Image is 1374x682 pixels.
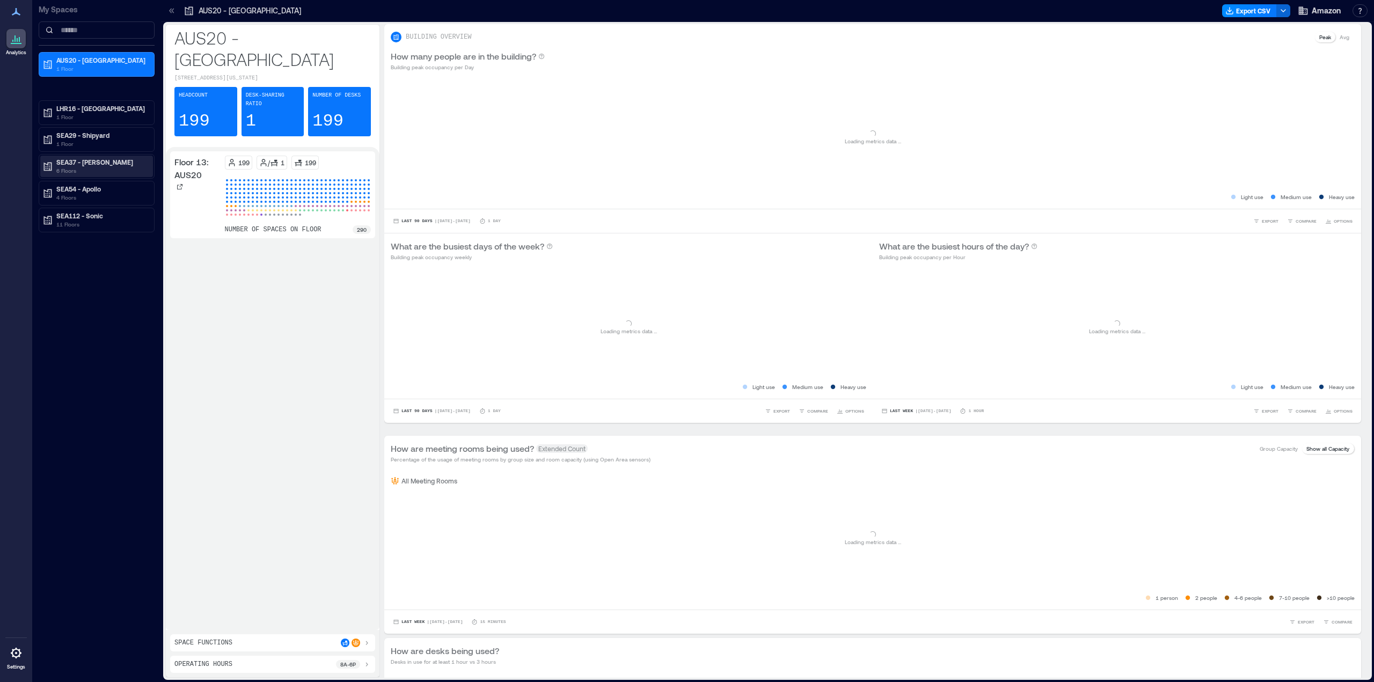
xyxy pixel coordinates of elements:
p: Percentage of the usage of meeting rooms by group size and room capacity (using Open Area sensors) [391,455,651,464]
p: Building peak occupancy per Day [391,63,545,71]
p: Light use [1241,193,1263,201]
p: Building peak occupancy weekly [391,253,553,261]
span: Extended Count [536,444,588,453]
p: Building peak occupancy per Hour [879,253,1037,261]
span: Amazon [1312,5,1341,16]
p: Avg [1340,33,1349,41]
button: Last 90 Days |[DATE]-[DATE] [391,216,473,226]
button: COMPARE [796,406,830,416]
p: How are meeting rooms being used? [391,442,534,455]
button: Last 90 Days |[DATE]-[DATE] [391,406,473,416]
p: 199 [179,111,210,132]
a: Settings [3,640,29,673]
button: OPTIONS [1323,406,1355,416]
p: Operating Hours [174,660,232,669]
p: 4-6 people [1234,593,1262,602]
button: Last Week |[DATE]-[DATE] [879,406,953,416]
p: SEA29 - Shipyard [56,131,147,140]
button: COMPARE [1285,406,1319,416]
p: 1 Floor [56,113,147,121]
button: EXPORT [763,406,792,416]
button: COMPARE [1321,617,1355,627]
span: EXPORT [1262,408,1278,414]
button: OPTIONS [835,406,866,416]
p: Light use [752,383,775,391]
p: 199 [305,158,316,167]
span: OPTIONS [1334,218,1353,224]
button: EXPORT [1287,617,1317,627]
p: Medium use [1281,383,1312,391]
p: 7-10 people [1279,593,1310,602]
button: Export CSV [1222,4,1277,17]
p: Loading metrics data ... [845,137,901,145]
p: How many people are in the building? [391,50,536,63]
p: Group Capacity [1260,444,1298,453]
span: EXPORT [1262,218,1278,224]
span: EXPORT [773,408,790,414]
p: Light use [1241,383,1263,391]
p: What are the busiest hours of the day? [879,240,1029,253]
button: EXPORT [1251,216,1281,226]
span: OPTIONS [1334,408,1353,414]
p: 1 Hour [968,408,984,414]
span: COMPARE [1296,218,1317,224]
p: [STREET_ADDRESS][US_STATE] [174,74,371,83]
p: AUS20 - [GEOGRAPHIC_DATA] [56,56,147,64]
span: COMPARE [807,408,828,414]
p: AUS20 - [GEOGRAPHIC_DATA] [199,5,301,16]
p: Number of Desks [312,91,361,100]
p: number of spaces on floor [225,225,321,234]
p: 1 [246,111,256,132]
p: Loading metrics data ... [601,327,657,335]
p: Medium use [792,383,823,391]
p: Headcount [179,91,208,100]
p: 1 Floor [56,64,147,73]
p: Loading metrics data ... [1089,327,1145,335]
p: How are desks being used? [391,644,499,657]
p: Peak [1319,33,1331,41]
p: My Spaces [39,4,155,15]
p: All Meeting Rooms [401,476,457,485]
p: 1 person [1156,593,1178,602]
p: LHR16 - [GEOGRAPHIC_DATA] [56,104,147,113]
p: 1 Day [488,408,501,414]
p: 2 people [1195,593,1217,602]
p: Heavy use [841,383,866,391]
p: Analytics [6,49,26,56]
button: Amazon [1295,2,1344,19]
p: Loading metrics data ... [845,538,901,546]
span: COMPARE [1332,619,1353,625]
p: Heavy use [1329,193,1355,201]
p: 8a - 6p [340,660,356,669]
button: Last Week |[DATE]-[DATE] [391,617,465,627]
p: >10 people [1327,593,1355,602]
span: OPTIONS [845,408,864,414]
p: Settings [7,664,25,670]
p: 199 [238,158,250,167]
span: EXPORT [1298,619,1314,625]
p: Floor 13: AUS20 [174,156,221,181]
p: Medium use [1281,193,1312,201]
p: Desk-sharing ratio [246,91,300,108]
button: EXPORT [1251,406,1281,416]
a: Analytics [3,26,30,59]
p: 199 [312,111,343,132]
button: OPTIONS [1323,216,1355,226]
p: 1 Day [488,218,501,224]
p: SEA112 - Sonic [56,211,147,220]
p: 11 Floors [56,220,147,229]
p: AUS20 - [GEOGRAPHIC_DATA] [174,27,371,70]
p: Desks in use for at least 1 hour vs 3 hours [391,657,499,666]
p: Heavy use [1329,383,1355,391]
p: 1 Floor [56,140,147,148]
p: 6 Floors [56,166,147,175]
span: COMPARE [1296,408,1317,414]
p: 4 Floors [56,193,147,202]
p: SEA54 - Apollo [56,185,147,193]
p: Show all Capacity [1306,444,1349,453]
button: COMPARE [1285,216,1319,226]
p: Space Functions [174,639,232,647]
p: SEA37 - [PERSON_NAME] [56,158,147,166]
p: / [268,158,270,167]
p: 1 [281,158,284,167]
